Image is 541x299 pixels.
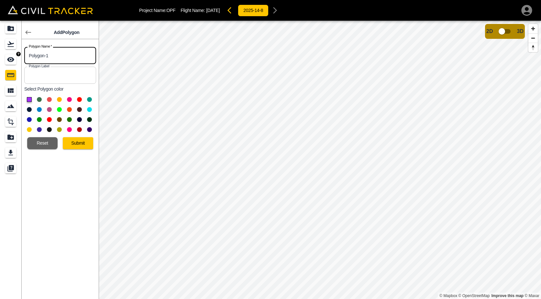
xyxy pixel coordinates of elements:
p: Flight Name: [181,8,220,13]
a: OpenStreetMap [458,293,490,298]
span: 2D [486,28,493,34]
button: Reset bearing to north [528,43,538,52]
img: Civil Tracker [8,6,93,14]
a: Map feedback [491,293,524,298]
button: 2025-14-8 [238,5,269,17]
a: Mapbox [439,293,457,298]
a: Maxar [524,293,539,298]
button: Zoom in [528,24,538,33]
canvas: Map [99,21,541,299]
button: Zoom out [528,33,538,43]
span: 3D [517,28,524,34]
span: [DATE] [206,8,220,13]
p: Project Name: OPF [139,8,175,13]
